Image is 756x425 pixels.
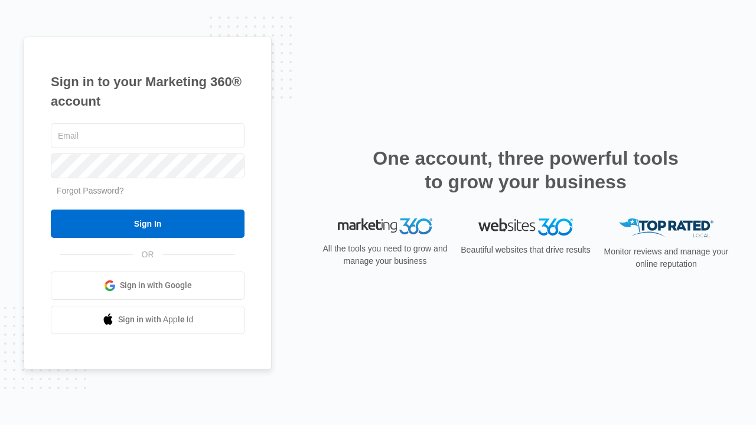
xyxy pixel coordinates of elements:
[619,218,713,238] img: Top Rated Local
[120,279,192,292] span: Sign in with Google
[338,218,432,235] img: Marketing 360
[51,306,245,334] a: Sign in with Apple Id
[57,186,124,195] a: Forgot Password?
[133,249,162,261] span: OR
[51,72,245,111] h1: Sign in to your Marketing 360® account
[118,313,194,326] span: Sign in with Apple Id
[478,218,573,236] img: Websites 360
[460,244,592,256] p: Beautiful websites that drive results
[51,272,245,300] a: Sign in with Google
[51,210,245,238] input: Sign In
[319,243,451,267] p: All the tools you need to grow and manage your business
[369,146,682,194] h2: One account, three powerful tools to grow your business
[51,123,245,148] input: Email
[600,246,732,270] p: Monitor reviews and manage your online reputation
